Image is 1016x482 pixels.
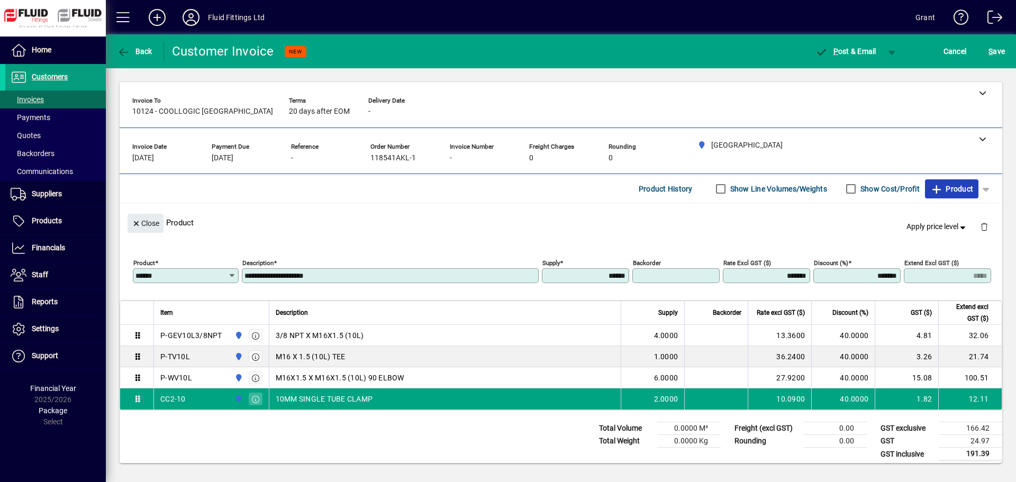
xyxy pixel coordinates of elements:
td: 1.82 [875,388,938,410]
span: Settings [32,324,59,333]
td: 40.0000 [811,388,875,410]
td: Total Volume [594,422,657,435]
button: Save [986,42,1008,61]
span: Package [39,406,67,415]
a: Invoices [5,90,106,108]
td: GST [875,435,939,448]
span: Item [160,307,173,319]
td: 0.00 [803,422,867,435]
td: 15.08 [875,367,938,388]
span: ost & Email [815,47,876,56]
mat-label: Supply [542,259,560,267]
div: P-TV10L [160,351,190,362]
button: Delete [972,214,997,239]
button: Close [128,214,164,233]
app-page-header-button: Delete [972,222,997,231]
span: Reports [32,297,58,306]
a: Logout [979,2,1003,37]
td: 191.39 [939,448,1002,461]
td: Rounding [729,435,803,448]
td: 40.0000 [811,325,875,346]
button: Apply price level [902,217,972,237]
span: Discount (%) [832,307,868,319]
span: Financials [32,243,65,252]
span: - [291,154,293,162]
label: Show Cost/Profit [858,184,920,194]
td: 100.51 [938,367,1002,388]
span: AUCKLAND [232,372,244,384]
span: Product [930,180,973,197]
span: Staff [32,270,48,279]
span: Apply price level [906,221,968,232]
span: AUCKLAND [232,393,244,405]
mat-label: Extend excl GST ($) [904,259,959,267]
span: 4.0000 [654,330,678,341]
span: Support [32,351,58,360]
span: Backorders [11,149,55,158]
span: AUCKLAND [232,351,244,362]
span: 118541AKL-1 [370,154,416,162]
td: 4.81 [875,325,938,346]
div: Fluid Fittings Ltd [208,9,265,26]
a: Support [5,343,106,369]
button: Profile [174,8,208,27]
button: Cancel [941,42,969,61]
span: Backorder [713,307,741,319]
td: 12.11 [938,388,1002,410]
span: 1.0000 [654,351,678,362]
div: P-GEV10L3/8NPT [160,330,222,341]
span: Extend excl GST ($) [945,301,988,324]
div: 27.9200 [755,372,805,383]
span: [DATE] [212,154,233,162]
span: Communications [11,167,73,176]
span: Payments [11,113,50,122]
td: 40.0000 [811,367,875,388]
td: 0.0000 Kg [657,435,721,448]
span: Rate excl GST ($) [757,307,805,319]
span: Cancel [944,43,967,60]
div: CC2-10 [160,394,186,404]
td: Total Weight [594,435,657,448]
span: Description [276,307,308,319]
td: 3.26 [875,346,938,367]
td: 166.42 [939,422,1002,435]
td: 21.74 [938,346,1002,367]
td: GST exclusive [875,422,939,435]
td: 0.00 [803,435,867,448]
td: 40.0000 [811,346,875,367]
span: P [833,47,838,56]
td: 0.0000 M³ [657,422,721,435]
a: Home [5,37,106,63]
a: Suppliers [5,181,106,207]
button: Add [140,8,174,27]
span: Quotes [11,131,41,140]
mat-label: Rate excl GST ($) [723,259,771,267]
span: 0 [609,154,613,162]
span: Suppliers [32,189,62,198]
span: ave [988,43,1005,60]
span: AUCKLAND [232,330,244,341]
span: Customers [32,72,68,81]
td: 32.06 [938,325,1002,346]
span: 10124 - COOLLOGIC [GEOGRAPHIC_DATA] [132,107,273,116]
button: Product History [634,179,697,198]
span: 0 [529,154,533,162]
span: 2.0000 [654,394,678,404]
div: 13.3600 [755,330,805,341]
span: Financial Year [30,384,76,393]
span: Product History [639,180,693,197]
button: Back [114,42,155,61]
div: 10.0900 [755,394,805,404]
a: Products [5,208,106,234]
mat-label: Backorder [633,259,661,267]
span: NEW [289,48,302,55]
span: S [988,47,993,56]
span: [DATE] [132,154,154,162]
a: Reports [5,289,106,315]
a: Financials [5,235,106,261]
span: Home [32,46,51,54]
span: GST ($) [911,307,932,319]
div: Product [120,203,1002,242]
span: 3/8 NPT X M16X1.5 (10L) [276,330,364,341]
span: - [450,154,452,162]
